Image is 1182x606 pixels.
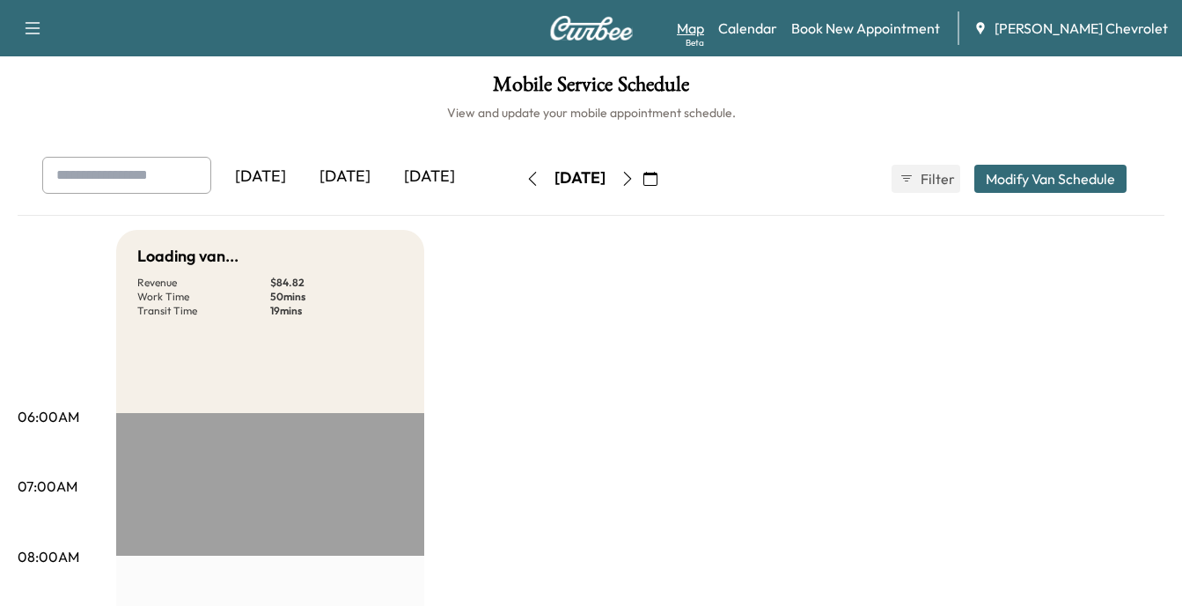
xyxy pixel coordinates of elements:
div: Beta [686,36,704,49]
p: Revenue [137,276,270,290]
button: Modify Van Schedule [974,165,1127,193]
a: Book New Appointment [791,18,940,39]
p: 50 mins [270,290,403,304]
h6: View and update your mobile appointment schedule. [18,104,1164,122]
div: [DATE] [303,157,387,197]
div: [DATE] [218,157,303,197]
p: $ 84.82 [270,276,403,290]
a: MapBeta [677,18,704,39]
a: Calendar [718,18,777,39]
p: 19 mins [270,304,403,318]
p: 07:00AM [18,476,77,497]
span: [PERSON_NAME] Chevrolet [995,18,1168,39]
p: 06:00AM [18,406,79,427]
p: Work Time [137,290,270,304]
div: [DATE] [554,167,606,189]
div: [DATE] [387,157,472,197]
h5: Loading van... [137,244,239,269]
span: Filter [921,168,952,189]
button: Filter [892,165,960,193]
p: Transit Time [137,304,270,318]
img: Curbee Logo [549,16,634,41]
p: 08:00AM [18,546,79,567]
h1: Mobile Service Schedule [18,74,1164,104]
